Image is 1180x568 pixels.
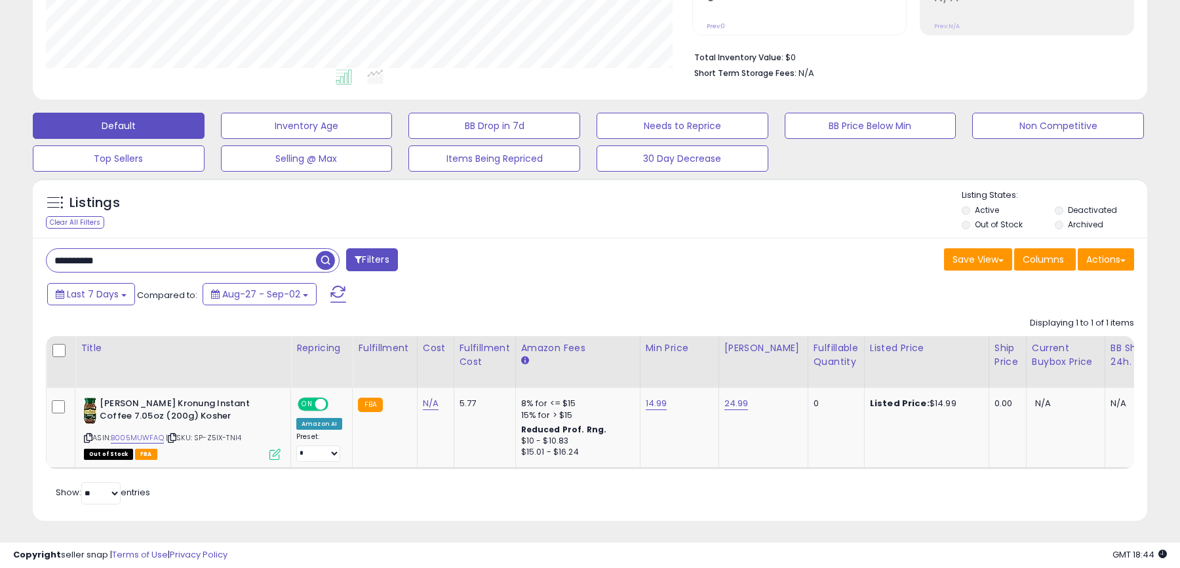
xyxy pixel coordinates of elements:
span: N/A [1035,397,1051,409]
span: Compared to: [137,289,197,301]
small: FBA [358,398,382,412]
span: N/A [798,67,814,79]
small: Prev: N/A [934,22,960,30]
div: Preset: [296,432,342,462]
p: Listing States: [962,189,1147,202]
span: All listings that are currently out of stock and unavailable for purchase on Amazon [84,449,133,460]
div: 5.77 [460,398,505,409]
div: Fulfillment Cost [460,341,510,369]
li: $0 [694,48,1124,64]
div: N/A [1111,398,1154,409]
a: B005MUWFAQ [111,432,164,444]
span: OFF [326,399,347,410]
button: BB Drop in 7d [408,113,580,139]
div: Fulfillment [358,341,411,355]
button: Columns [1014,248,1076,271]
div: Listed Price [870,341,983,355]
div: 0 [814,398,854,409]
a: Terms of Use [112,548,168,561]
button: Default [33,113,205,139]
div: Displaying 1 to 1 of 1 items [1030,317,1134,330]
button: Selling @ Max [221,145,393,172]
div: BB Share 24h. [1111,341,1158,369]
div: 0.00 [994,398,1016,409]
div: Current Buybox Price [1032,341,1099,369]
div: seller snap | | [13,549,227,561]
button: Actions [1078,248,1134,271]
label: Out of Stock [975,219,1023,230]
a: 14.99 [646,397,667,410]
div: Cost [423,341,448,355]
div: Amazon AI [296,418,342,430]
h5: Listings [69,194,120,212]
div: Ship Price [994,341,1021,369]
div: Repricing [296,341,347,355]
label: Deactivated [1068,204,1117,216]
button: 30 Day Decrease [597,145,768,172]
b: Reduced Prof. Rng. [521,424,607,435]
div: Amazon Fees [521,341,635,355]
span: | SKU: SP-Z5IX-TNI4 [166,432,241,443]
button: Save View [944,248,1012,271]
button: Items Being Repriced [408,145,580,172]
span: Show: entries [56,486,150,499]
a: 24.99 [724,397,749,410]
div: Min Price [646,341,713,355]
div: 15% for > $15 [521,409,630,421]
div: 8% for <= $15 [521,398,630,409]
button: Needs to Reprice [597,113,768,139]
img: 41OruPw3ZAL._SL40_.jpg [84,398,96,424]
button: Aug-27 - Sep-02 [203,283,317,305]
div: $14.99 [870,398,979,409]
label: Active [975,204,999,216]
small: Amazon Fees. [521,355,529,367]
strong: Copyright [13,548,61,561]
button: BB Price Below Min [785,113,956,139]
small: Prev: 0 [707,22,725,30]
div: Title [81,341,285,355]
button: Top Sellers [33,145,205,172]
div: Fulfillable Quantity [814,341,859,369]
label: Archived [1068,219,1103,230]
b: Short Term Storage Fees: [694,67,796,79]
span: Columns [1023,253,1064,266]
b: [PERSON_NAME] Kronung Instant Coffee 7.05oz (200g) Kosher [100,398,259,425]
span: FBA [135,449,157,460]
div: $15.01 - $16.24 [521,447,630,458]
div: Clear All Filters [46,216,104,229]
a: N/A [423,397,439,410]
div: [PERSON_NAME] [724,341,802,355]
span: Aug-27 - Sep-02 [222,288,300,301]
button: Filters [346,248,397,271]
div: $10 - $10.83 [521,436,630,447]
span: Last 7 Days [67,288,119,301]
button: Last 7 Days [47,283,135,305]
button: Non Competitive [972,113,1144,139]
span: ON [299,399,315,410]
b: Total Inventory Value: [694,52,783,63]
span: 2025-09-10 18:44 GMT [1112,548,1167,561]
button: Inventory Age [221,113,393,139]
a: Privacy Policy [170,548,227,561]
b: Listed Price: [870,397,930,409]
div: ASIN: [84,398,281,459]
